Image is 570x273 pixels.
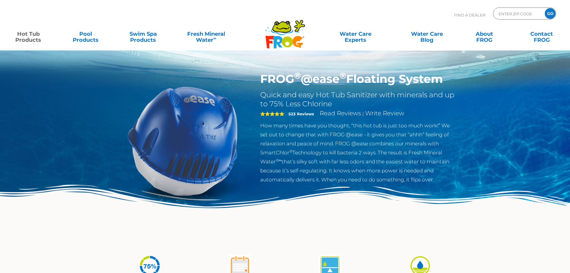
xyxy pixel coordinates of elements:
[6,28,51,40] a: Hot TubProducts
[519,28,564,40] a: ContactFROG
[545,8,556,19] input: GO
[260,121,456,184] p: How many times have you thought, “this hot tub is just too much work!” We set out to change that ...
[362,111,364,117] span: |
[288,111,314,116] strong: 523 Reviews
[178,28,234,40] a: Fresh MineralWater∞
[260,72,456,86] h1: FROG @ease Floating System
[365,110,404,117] a: Write Review
[260,111,284,116] span: 5
[276,158,282,162] sup: ®∞
[319,28,392,40] a: Water CareExperts
[404,28,449,40] a: Water CareBlog
[114,72,251,210] img: hot-tub-product-atease-system.png
[289,149,292,153] sup: ®
[294,70,301,81] sup: ®
[462,28,507,40] a: AboutFROG
[121,28,166,40] a: Swim SpaProducts
[320,110,361,117] a: Read Reviews
[454,8,485,23] p: Find A Dealer
[260,90,456,108] h2: Quick and easy Hot Tub Sanitizer with minerals and up to 75% Less Chlorine
[213,36,216,41] sup: ∞
[262,12,308,49] img: Frog Products Logo
[63,28,108,40] a: PoolProducts
[340,70,346,81] sup: ®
